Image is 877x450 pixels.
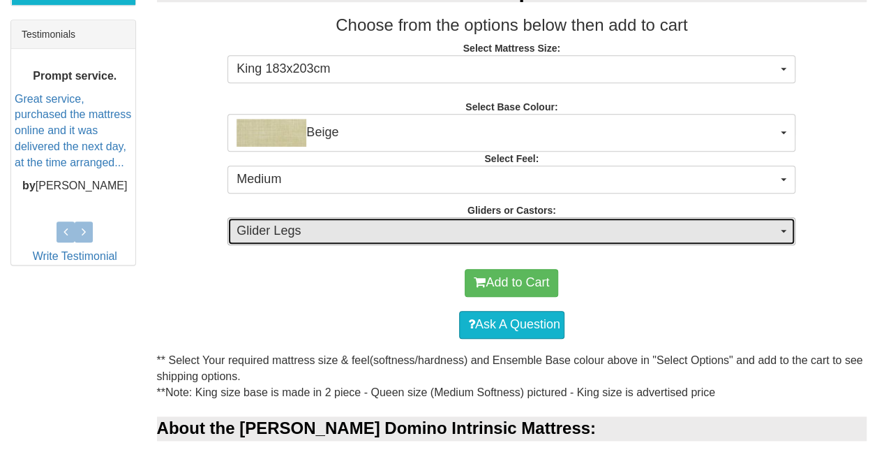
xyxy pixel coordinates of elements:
[227,114,795,152] button: BeigeBeige
[157,16,867,34] h3: Choose from the options below then add to cart
[237,119,777,147] span: Beige
[237,60,777,78] span: King 183x203cm
[33,250,117,262] a: Write Testimonial
[237,119,306,147] img: Beige
[484,153,539,164] strong: Select Feel:
[465,269,558,297] button: Add to Cart
[467,205,556,216] strong: Gliders or Castors:
[33,70,117,82] b: Prompt service.
[459,311,564,339] a: Ask A Question
[237,170,777,189] span: Medium
[15,178,135,194] p: [PERSON_NAME]
[22,180,36,191] b: by
[463,43,560,54] strong: Select Mattress Size:
[11,20,135,49] div: Testimonials
[227,166,795,194] button: Medium
[227,55,795,83] button: King 183x203cm
[157,416,867,440] div: About the [PERSON_NAME] Domino Intrinsic Mattress:
[465,101,557,112] strong: Select Base Colour:
[237,222,777,240] span: Glider Legs
[227,217,795,245] button: Glider Legs
[15,93,131,168] a: Great service, purchased the mattress online and it was delivered the next day, at the time arran...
